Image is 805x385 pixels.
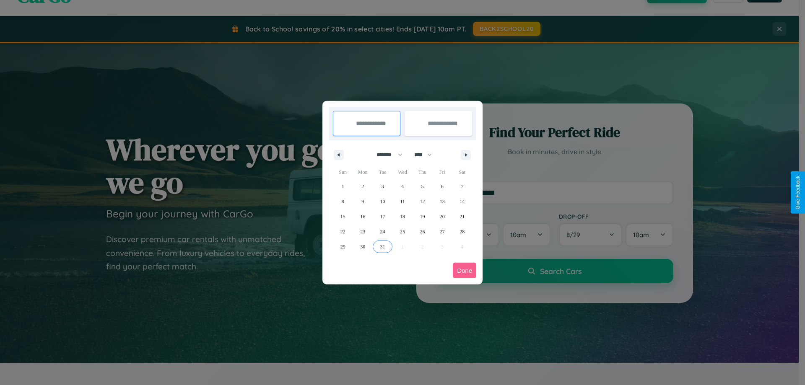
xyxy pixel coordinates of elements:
[452,209,472,224] button: 21
[420,194,425,209] span: 12
[400,194,405,209] span: 11
[380,224,385,239] span: 24
[392,194,412,209] button: 11
[353,194,372,209] button: 9
[342,194,344,209] span: 8
[333,239,353,254] button: 29
[333,179,353,194] button: 1
[420,224,425,239] span: 26
[340,239,345,254] span: 29
[432,179,452,194] button: 6
[420,209,425,224] span: 19
[401,179,404,194] span: 4
[460,209,465,224] span: 21
[413,209,432,224] button: 19
[392,179,412,194] button: 4
[373,224,392,239] button: 24
[360,224,365,239] span: 23
[452,179,472,194] button: 7
[453,263,476,278] button: Done
[413,165,432,179] span: Thu
[333,209,353,224] button: 15
[461,179,463,194] span: 7
[795,176,801,209] div: Give Feedback
[440,194,445,209] span: 13
[392,209,412,224] button: 18
[361,179,364,194] span: 2
[452,224,472,239] button: 28
[400,209,405,224] span: 18
[441,179,444,194] span: 6
[413,224,432,239] button: 26
[361,194,364,209] span: 9
[432,194,452,209] button: 13
[392,224,412,239] button: 25
[392,165,412,179] span: Wed
[380,194,385,209] span: 10
[452,165,472,179] span: Sat
[432,209,452,224] button: 20
[432,165,452,179] span: Fri
[421,179,423,194] span: 5
[413,194,432,209] button: 12
[340,209,345,224] span: 15
[380,209,385,224] span: 17
[353,209,372,224] button: 16
[373,239,392,254] button: 31
[353,224,372,239] button: 23
[373,194,392,209] button: 10
[382,179,384,194] span: 3
[340,224,345,239] span: 22
[333,194,353,209] button: 8
[413,179,432,194] button: 5
[353,165,372,179] span: Mon
[380,239,385,254] span: 31
[373,179,392,194] button: 3
[342,179,344,194] span: 1
[333,224,353,239] button: 22
[460,194,465,209] span: 14
[460,224,465,239] span: 28
[440,224,445,239] span: 27
[360,239,365,254] span: 30
[373,209,392,224] button: 17
[360,209,365,224] span: 16
[353,239,372,254] button: 30
[400,224,405,239] span: 25
[353,179,372,194] button: 2
[432,224,452,239] button: 27
[333,165,353,179] span: Sun
[440,209,445,224] span: 20
[452,194,472,209] button: 14
[373,165,392,179] span: Tue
